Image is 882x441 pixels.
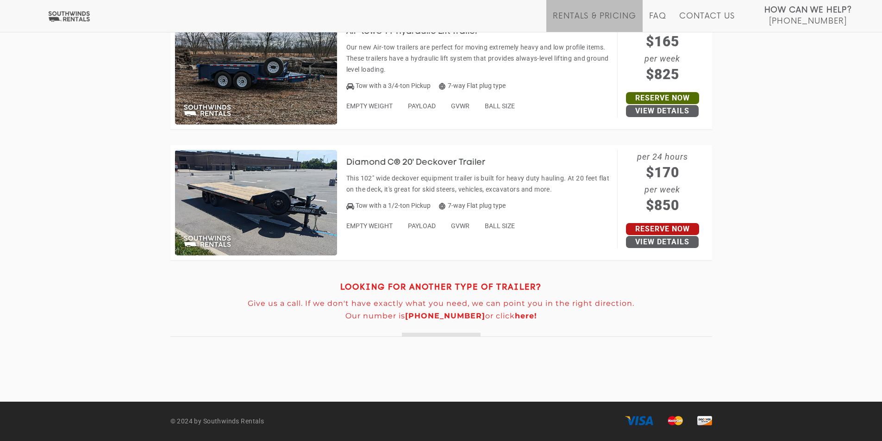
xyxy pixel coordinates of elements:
span: PAYLOAD [408,222,436,230]
img: Southwinds Rentals Logo [46,11,92,22]
strong: © 2024 by Southwinds Rentals [170,417,264,425]
h3: Diamond C® 20' Deckover Trailer [346,158,500,168]
span: PAYLOAD [408,102,436,110]
span: GVWR [451,222,469,230]
p: Our new Air-tow trailers are perfect for moving extremely heavy and low profile items. These trai... [346,42,613,75]
span: $165 [618,31,707,52]
a: Air-tow® 14' Hydraulic Lift Trailer [346,28,493,35]
p: Our number is or click [170,312,712,320]
span: [PHONE_NUMBER] [769,17,847,26]
a: Diamond C® 20' Deckover Trailer [346,159,500,166]
a: How Can We Help? [PHONE_NUMBER] [764,5,852,25]
span: GVWR [451,102,469,110]
a: View Details [626,236,699,248]
a: Rentals & Pricing [553,12,636,32]
a: Reserve Now [626,223,699,235]
a: Reserve Now [626,92,699,104]
span: BALL SIZE [485,102,515,110]
span: per 24 hours per week [618,150,707,216]
img: SW064 - Diamond C 20' Deckover Trailer [175,150,337,255]
a: FAQ [649,12,667,32]
span: 7-way Flat plug type [439,82,506,89]
span: $825 [618,64,707,85]
img: master card [668,416,683,425]
a: Contact Us [679,12,734,32]
span: per 24 hours per week [618,19,707,85]
p: Give us a call. If we don't have exactly what you need, we can point you in the right direction. [170,299,712,308]
p: This 102" wide deckover equipment trailer is built for heavy duty hauling. At 20 feet flat on the... [346,173,613,195]
strong: How Can We Help? [764,6,852,15]
span: 7-way Flat plug type [439,202,506,209]
a: here! [515,311,537,320]
img: SW058 - Air-tow 14' Hydraulic Lift Trailer [175,19,337,124]
strong: LOOKING FOR ANOTHER TYPE OF TRAILER? [340,284,542,292]
a: [PHONE_NUMBER] [405,311,485,320]
img: discover [697,416,712,425]
span: Tow with a 1/2-ton Pickup [356,202,431,209]
span: EMPTY WEIGHT [346,102,393,110]
span: Tow with a 3/4-ton Pickup [356,82,431,89]
span: $170 [618,162,707,183]
span: EMPTY WEIGHT [346,222,393,230]
img: visa [625,416,653,425]
a: View Details [626,105,699,117]
span: $850 [618,195,707,216]
span: BALL SIZE [485,222,515,230]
